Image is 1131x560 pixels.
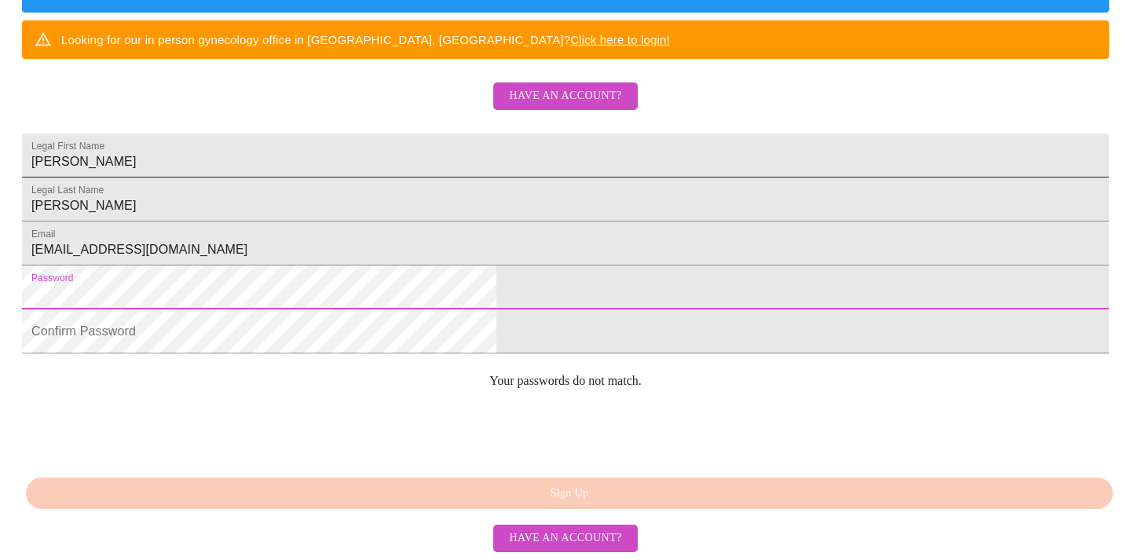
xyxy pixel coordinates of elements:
[489,530,641,544] a: Have an account?
[493,82,637,110] button: Have an account?
[489,100,641,113] a: Have an account?
[509,86,621,106] span: Have an account?
[509,529,621,548] span: Have an account?
[493,525,637,552] button: Have an account?
[570,33,670,46] a: Click here to login!
[22,374,1109,388] p: Your passwords do not match.
[61,25,670,54] div: Looking for our in person gynecology office in [GEOGRAPHIC_DATA], [GEOGRAPHIC_DATA]?
[22,401,261,462] iframe: reCAPTCHA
